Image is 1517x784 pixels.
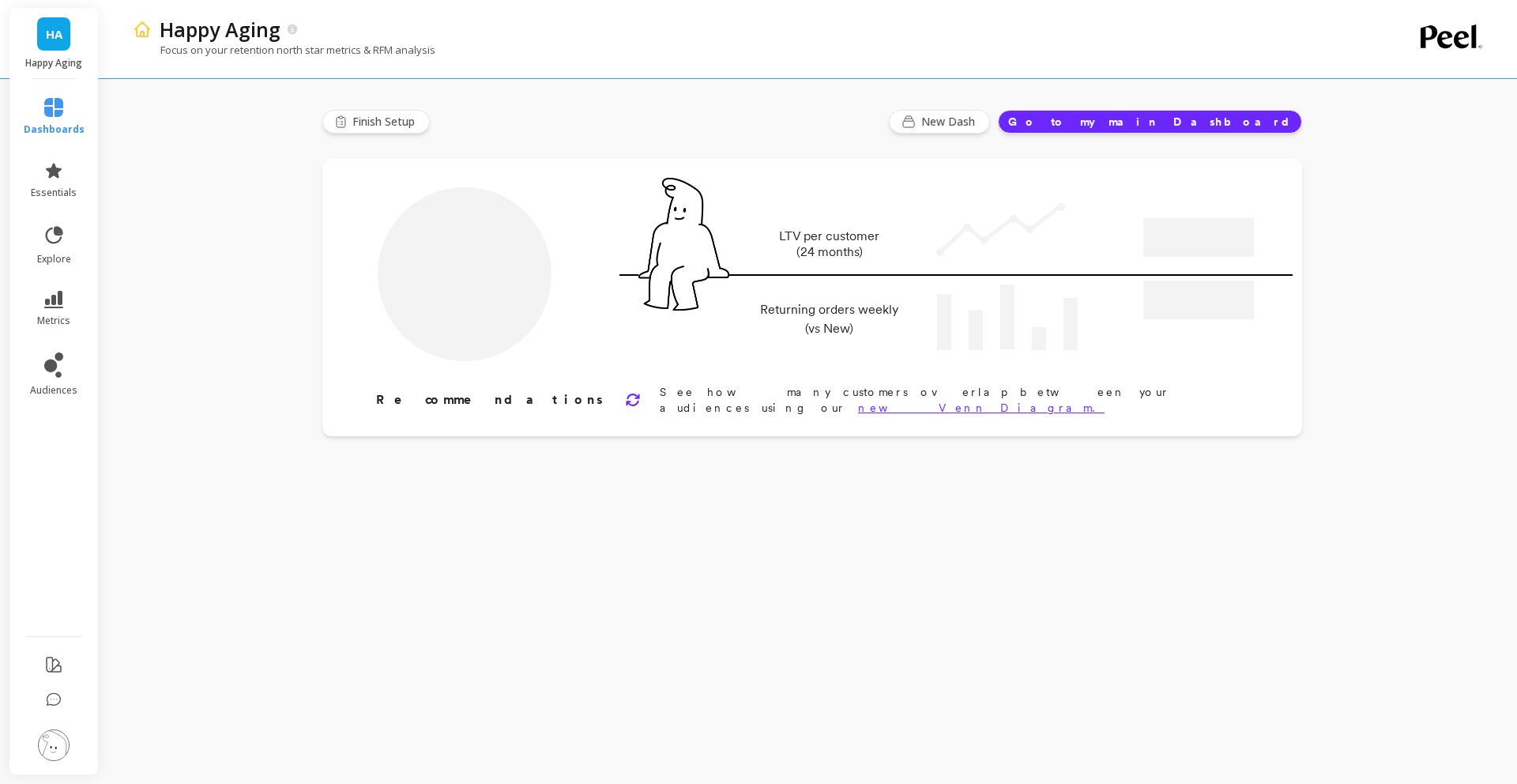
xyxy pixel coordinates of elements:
span: HA [46,25,62,43]
img: header icon [133,20,152,39]
span: dashboards [24,123,85,136]
span: New Dash [921,114,980,130]
p: Happy Aging [25,57,83,70]
button: Finish Setup [322,110,430,134]
span: explore [37,253,71,266]
p: Happy Aging [160,16,280,43]
button: Go to my main Dashboard [998,110,1302,134]
a: new Venn Diagram. [858,401,1105,414]
p: See how many customers overlap between your audiences using our [660,384,1252,416]
img: pal seatted on line [638,178,729,311]
p: Returning orders weekly (vs New) [755,300,903,338]
span: metrics [37,315,70,327]
span: essentials [31,187,77,199]
span: audiences [30,384,77,397]
span: Finish Setup [352,114,420,130]
p: LTV per customer (24 months) [755,228,903,260]
button: New Dash [889,110,990,134]
img: profile picture [38,729,70,761]
p: Focus on your retention north star metrics & RFM analysis [133,43,435,57]
p: Recommendations [376,390,606,409]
